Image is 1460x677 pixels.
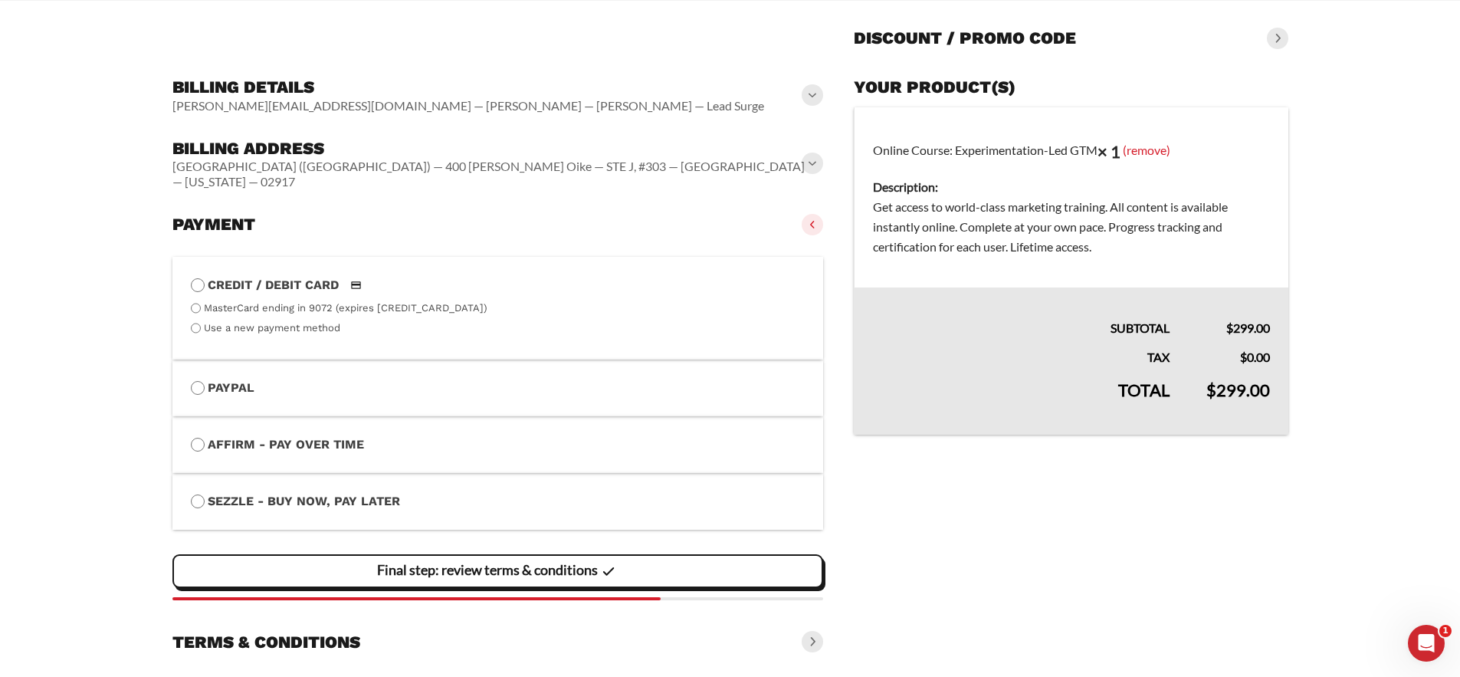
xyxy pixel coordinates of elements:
[204,302,487,314] label: MasterCard ending in 9072 (expires [CREDIT_CARD_DATA])
[191,381,205,395] input: PayPal
[1226,320,1233,335] span: $
[191,435,805,455] label: Affirm - Pay over time
[873,177,1269,197] dt: Description:
[191,495,205,508] input: Sezzle - Buy Now, Pay Later
[204,322,340,334] label: Use a new payment method
[855,107,1288,288] td: Online Course: Experimentation-Led GTM
[191,278,205,292] input: Credit / Debit CardCredit / Debit Card
[191,491,805,511] label: Sezzle - Buy Now, Pay Later
[1240,350,1270,364] bdi: 0.00
[1097,141,1120,162] strong: × 1
[1206,380,1270,400] bdi: 299.00
[172,632,360,653] h3: Terms & conditions
[855,367,1188,435] th: Total
[191,378,805,398] label: PayPal
[1408,625,1445,662] iframe: Intercom live chat
[855,338,1188,367] th: Tax
[873,197,1269,257] dd: Get access to world-class marketing training. All content is available instantly online. Complete...
[172,98,764,113] vaadin-horizontal-layout: [PERSON_NAME][EMAIL_ADDRESS][DOMAIN_NAME] — [PERSON_NAME] — [PERSON_NAME] — Lead Surge
[1240,350,1247,364] span: $
[172,138,805,159] h3: Billing address
[1123,142,1170,156] a: (remove)
[1226,320,1270,335] bdi: 299.00
[172,77,764,98] h3: Billing details
[172,554,824,588] vaadin-button: Final step: review terms & conditions
[172,214,255,235] h3: Payment
[854,28,1076,49] h3: Discount / promo code
[1206,380,1216,400] span: $
[1439,625,1452,637] span: 1
[855,288,1188,338] th: Subtotal
[191,438,205,452] input: Affirm - Pay over time
[191,275,805,295] label: Credit / Debit Card
[172,159,805,189] vaadin-horizontal-layout: [GEOGRAPHIC_DATA] ([GEOGRAPHIC_DATA]) — 400 [PERSON_NAME] Oike — STE J, #303 — [GEOGRAPHIC_DATA] ...
[342,276,370,294] img: Credit / Debit Card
